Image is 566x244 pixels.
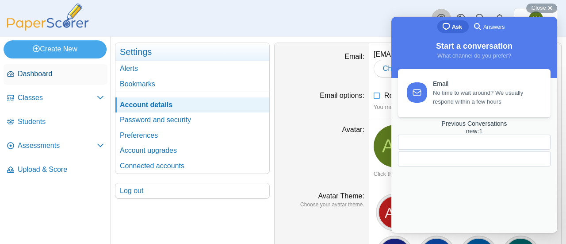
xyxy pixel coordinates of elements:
span: Close [532,4,546,11]
a: Change [374,60,417,77]
iframe: Help Scout Beacon - Live Chat, Contact Form, and Knowledge Base [391,17,557,233]
a: Alerts [490,9,509,28]
span: Assessments [18,141,97,151]
a: Create New [4,40,107,58]
a: Assessments [4,136,107,157]
a: Preferences [115,128,269,143]
a: Password and security [115,112,269,128]
a: Account upgrades [115,143,269,158]
span: Change [383,65,408,72]
div: Click the image to change your avatar. [374,170,557,178]
dfn: Choose your avatar theme. [279,201,364,209]
label: Email options [320,92,364,99]
span: Receive news and update emails [384,92,488,99]
a: Log out [115,183,269,198]
dd: [EMAIL_ADDRESS][PERSON_NAME][DOMAIN_NAME] [369,43,561,84]
a: Bookmarks [115,77,269,92]
div: You may find additional email options under . [374,103,557,111]
span: Students [18,117,104,127]
a: Dashboard [4,64,107,85]
a: Upload & Score [4,159,107,181]
button: Close [526,4,557,13]
h3: Settings [115,43,269,61]
a: Connected accounts [115,159,269,174]
span: Abby Nance [532,15,540,22]
label: Avatar Theme [318,192,364,200]
label: Email [344,53,364,60]
span: Dashboard [18,69,104,79]
span: Classes [18,93,97,103]
span: Abby Nance [382,137,408,155]
a: Students [4,112,107,133]
span: Upload & Score [18,165,104,174]
a: Abby Nance [374,125,416,167]
a: Classes [4,88,107,109]
a: Account details [115,97,269,112]
div: AN [378,196,411,229]
a: PaperScorer [4,24,92,32]
img: PaperScorer [4,4,92,31]
a: Alerts [115,61,269,76]
label: Avatar [342,126,364,133]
